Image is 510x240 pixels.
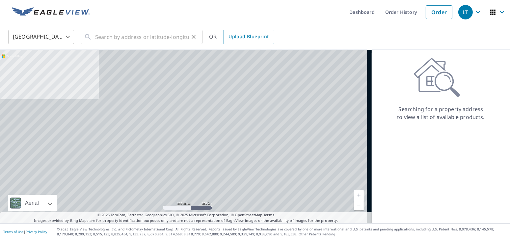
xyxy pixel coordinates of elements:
[209,30,274,44] div: OR
[223,30,274,44] a: Upload Blueprint
[397,105,485,121] p: Searching for a property address to view a list of available products.
[57,227,507,237] p: © 2025 Eagle View Technologies, Inc. and Pictometry International Corp. All Rights Reserved. Repo...
[95,28,189,46] input: Search by address or latitude-longitude
[3,230,47,234] p: |
[26,229,47,234] a: Privacy Policy
[228,33,269,41] span: Upload Blueprint
[8,195,57,211] div: Aerial
[354,190,364,200] a: Current Level 5, Zoom In
[97,212,274,218] span: © 2025 TomTom, Earthstar Geographics SIO, © 2025 Microsoft Corporation, ©
[426,5,452,19] a: Order
[263,212,274,217] a: Terms
[189,32,198,42] button: Clear
[8,28,74,46] div: [GEOGRAPHIC_DATA]
[354,200,364,210] a: Current Level 5, Zoom Out
[23,195,41,211] div: Aerial
[458,5,473,19] div: LT
[235,212,262,217] a: OpenStreetMap
[12,7,90,17] img: EV Logo
[3,229,24,234] a: Terms of Use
